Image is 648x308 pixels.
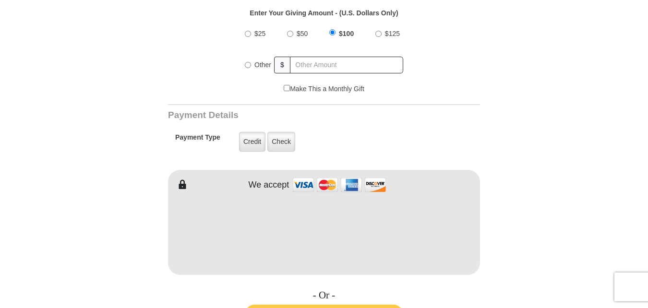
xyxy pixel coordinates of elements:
span: $ [274,57,290,73]
span: Other [254,61,271,69]
span: $125 [385,30,400,37]
span: $50 [297,30,308,37]
h4: We accept [249,180,289,190]
h5: Payment Type [175,133,220,146]
h3: Payment Details [168,110,413,121]
strong: Enter Your Giving Amount - (U.S. Dollars Only) [250,9,398,17]
span: $25 [254,30,265,37]
img: credit cards accepted [291,175,387,195]
label: Make This a Monthly Gift [284,84,364,94]
label: Check [267,132,295,152]
h4: - Or - [168,289,480,301]
span: $100 [339,30,354,37]
input: Other Amount [290,57,403,73]
input: Make This a Monthly Gift [284,85,290,91]
label: Credit [239,132,265,152]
